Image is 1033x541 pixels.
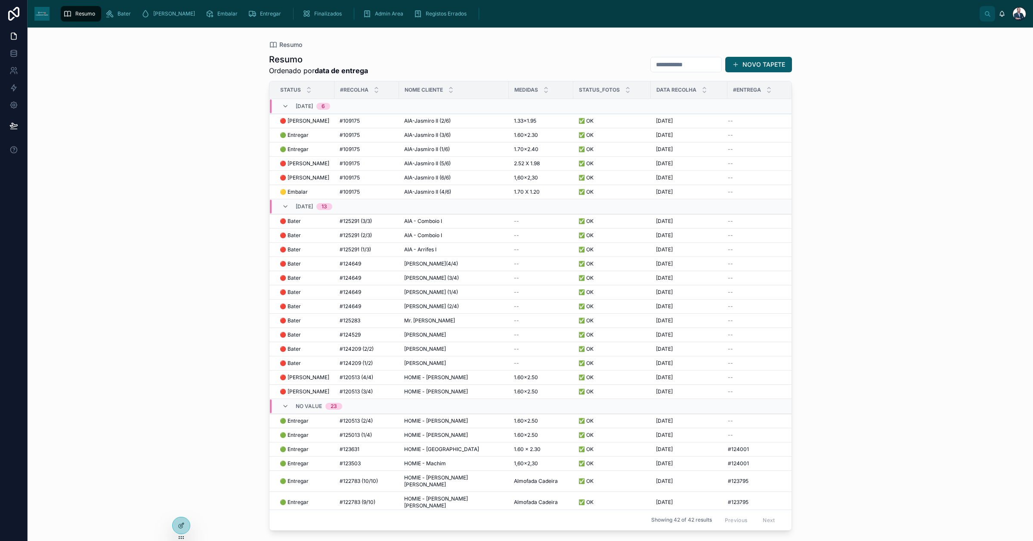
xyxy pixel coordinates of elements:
[404,132,451,139] span: AIA-Jasmiro II (3/6)
[280,388,329,395] a: 🔴 [PERSON_NAME]
[280,232,301,239] span: 🔴 Bater
[280,117,329,124] a: 🔴 [PERSON_NAME]
[656,388,673,395] span: [DATE]
[404,117,504,124] a: AIA-Jasmiro II (2/6)
[656,246,722,253] a: [DATE]
[578,260,646,267] a: ✅ OK
[656,218,673,225] span: [DATE]
[280,260,301,267] span: 🔴 Bater
[728,275,733,281] span: --
[656,289,673,296] span: [DATE]
[656,146,722,153] a: [DATE]
[340,289,394,296] a: #124649
[578,360,646,367] a: ✅ OK
[280,346,301,352] span: 🔴 Bater
[296,103,313,110] span: [DATE]
[728,146,797,153] a: --
[514,132,568,139] a: 1.60×2.30
[728,289,797,296] a: --
[514,417,568,424] a: 1.60×2.50
[340,275,394,281] a: #124649
[404,174,451,181] span: AIA-Jasmiro II (6/6)
[404,160,451,167] span: AIA-Jasmiro II (5/6)
[728,388,733,395] span: --
[728,374,797,381] a: --
[514,331,568,338] a: --
[514,146,568,153] a: 1.70×2.40
[578,275,646,281] a: ✅ OK
[728,289,733,296] span: --
[280,218,301,225] span: 🔴 Bater
[728,317,797,324] a: --
[340,289,361,296] span: #124649
[514,275,568,281] a: --
[280,246,329,253] a: 🔴 Bater
[514,303,568,310] a: --
[279,40,302,49] span: Resumo
[280,374,329,381] a: 🔴 [PERSON_NAME]
[514,317,519,324] span: --
[280,189,329,195] a: 🟡 Embalar
[404,417,468,424] span: HOMIE - [PERSON_NAME]
[404,160,504,167] a: AIA-Jasmiro II (5/6)
[404,246,436,253] span: AIA - Arrifes I
[280,303,301,310] span: 🔴 Bater
[404,303,504,310] a: [PERSON_NAME] (2/4)
[656,303,722,310] a: [DATE]
[404,218,504,225] a: AIA - Comboio I
[75,10,95,17] span: Resumo
[514,218,568,225] a: --
[514,331,519,338] span: --
[514,117,536,124] span: 1.33×1.95
[280,360,329,367] a: 🔴 Bater
[578,160,646,167] a: ✅ OK
[578,260,594,267] span: ✅ OK
[514,117,568,124] a: 1.33×1.95
[728,189,733,195] span: --
[725,57,792,72] button: NOVO TAPETE
[118,10,131,17] span: Bater
[280,160,329,167] span: 🔴 [PERSON_NAME]
[728,260,733,267] span: --
[280,174,329,181] a: 🔴 [PERSON_NAME]
[280,260,329,267] a: 🔴 Bater
[578,303,594,310] span: ✅ OK
[514,275,519,281] span: --
[578,160,594,167] span: ✅ OK
[340,218,372,225] span: #125291 (3/3)
[656,260,673,267] span: [DATE]
[404,189,504,195] a: AIA-Jasmiro II (4/6)
[578,317,594,324] span: ✅ OK
[656,275,722,281] a: [DATE]
[578,388,646,395] a: ✅ OK
[578,289,594,296] span: ✅ OK
[404,388,504,395] a: HOMIE - [PERSON_NAME]
[404,388,468,395] span: HOMIE - [PERSON_NAME]
[340,388,394,395] a: #120513 (3/4)
[578,275,594,281] span: ✅ OK
[578,374,594,381] span: ✅ OK
[404,146,450,153] span: AIA-Jasmiro II (1/6)
[728,346,797,352] a: --
[728,160,797,167] a: --
[404,275,459,281] span: [PERSON_NAME] (3/4)
[280,232,329,239] a: 🔴 Bater
[578,132,594,139] span: ✅ OK
[280,132,309,139] span: 🟢 Entregar
[139,6,201,22] a: [PERSON_NAME]
[514,160,540,167] span: 2.52 X 1.98
[514,146,538,153] span: 1.70×2.40
[411,6,473,22] a: Registos Errados
[340,146,394,153] a: #109175
[260,10,281,17] span: Entregar
[728,132,797,139] a: --
[656,160,722,167] a: [DATE]
[728,331,733,338] span: --
[578,232,646,239] a: ✅ OK
[656,218,722,225] a: [DATE]
[280,317,329,324] a: 🔴 Bater
[360,6,409,22] a: Admin Area
[656,317,673,324] span: [DATE]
